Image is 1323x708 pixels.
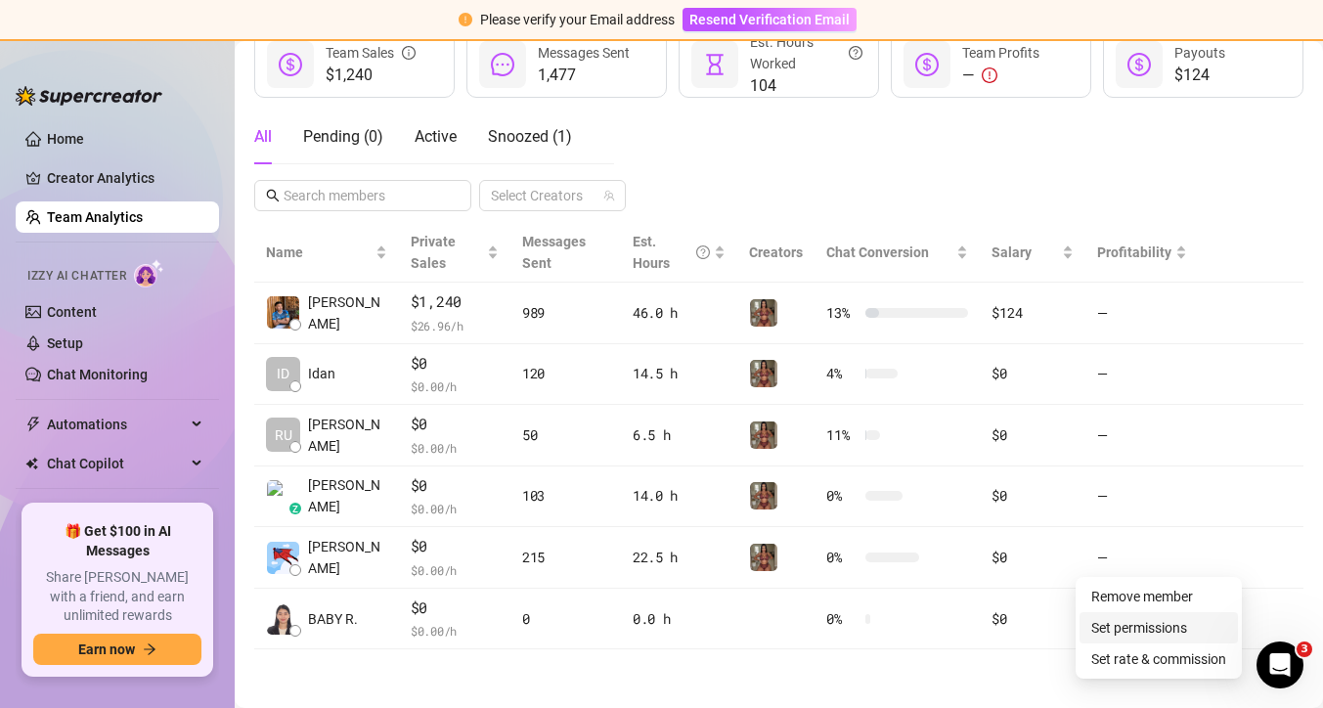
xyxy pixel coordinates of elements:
div: $0 [992,485,1073,507]
span: $1,240 [326,64,416,87]
span: 1,477 [538,64,630,87]
span: 13 % [826,302,858,324]
span: question-circle [696,231,710,274]
div: $124 [992,302,1073,324]
span: Payouts [1174,45,1225,61]
span: Resend Verification Email [689,12,850,27]
div: Team Sales [326,42,416,64]
img: logo-BBDzfeDw.svg [16,86,162,106]
span: Earn now [78,642,135,657]
div: z [289,503,301,514]
span: $ 0.00 /h [411,560,499,580]
div: 50 [522,424,609,446]
div: Pending ( 0 ) [303,125,383,149]
span: Share [PERSON_NAME] with a friend, and earn unlimited rewards [33,568,201,626]
span: Chat Conversion [826,244,929,260]
span: $124 [1174,64,1225,87]
img: Greek [750,421,777,449]
span: [PERSON_NAME] [308,536,387,579]
span: Messages Sent [522,234,586,271]
span: Messages Sent [538,45,630,61]
img: Maxwell Raymond [267,542,299,574]
span: Izzy AI Chatter [27,267,126,286]
span: Chat Copilot [47,448,186,479]
img: Greek [750,360,777,387]
span: exclamation-circle [982,67,997,83]
span: exclamation-circle [459,13,472,26]
span: Private Sales [411,234,456,271]
span: BABY R. [308,608,358,630]
img: Greek [750,299,777,327]
span: Snoozed ( 1 ) [488,127,572,146]
img: BABY ROSE ALINA… [267,602,299,635]
span: arrow-right [143,642,156,656]
span: message [491,53,514,76]
div: 0 [522,608,609,630]
a: Setup [47,335,83,351]
span: Team Profits [962,45,1039,61]
span: Idan [308,363,335,384]
span: team [603,190,615,201]
span: dollar-circle [915,53,939,76]
td: — [1085,527,1199,589]
a: Content [47,304,97,320]
td: — [1085,405,1199,466]
span: dollar-circle [279,53,302,76]
th: Creators [737,223,815,283]
span: 0 % [826,547,858,568]
span: Name [266,242,372,263]
div: $0 [992,363,1073,384]
div: Est. Hours Worked [750,31,862,74]
div: — [962,64,1039,87]
span: 4 % [826,363,858,384]
span: [PERSON_NAME] [308,414,387,457]
button: Earn nowarrow-right [33,634,201,665]
span: 0 % [826,485,858,507]
div: 215 [522,547,609,568]
span: 0 % [826,608,858,630]
span: hourglass [703,53,727,76]
img: Greek [750,544,777,571]
img: Greek [750,482,777,509]
img: Alva K [267,480,299,512]
span: 3 [1297,642,1312,657]
div: 0.0 h [633,608,727,630]
span: $ 0.00 /h [411,499,499,518]
a: Home [47,131,84,147]
span: $0 [411,474,499,498]
span: $0 [411,535,499,558]
span: 104 [750,74,862,98]
div: 989 [522,302,609,324]
span: $0 [411,352,499,376]
span: ID [277,363,289,384]
div: Please verify your Email address [480,9,675,30]
button: Resend Verification Email [683,8,857,31]
div: 14.0 h [633,485,727,507]
img: Chat Copilot [25,457,38,470]
span: info-circle [402,42,416,64]
span: question-circle [849,31,862,74]
span: $ 26.96 /h [411,316,499,335]
a: Creator Analytics [47,162,203,194]
span: Active [415,127,457,146]
span: RU [275,424,292,446]
span: $ 0.00 /h [411,438,499,458]
span: 🎁 Get $100 in AI Messages [33,522,201,560]
span: $1,240 [411,290,499,314]
span: $0 [411,597,499,620]
td: — [1085,283,1199,344]
span: $ 0.00 /h [411,621,499,641]
a: Set permissions [1091,620,1187,636]
th: Name [254,223,399,283]
div: 46.0 h [633,302,727,324]
span: [PERSON_NAME] [308,291,387,334]
div: 14.5 h [633,363,727,384]
div: $0 [992,547,1073,568]
td: — [1085,344,1199,406]
span: Salary [992,244,1032,260]
span: 11 % [826,424,858,446]
div: All [254,125,272,149]
span: Automations [47,409,186,440]
img: AI Chatter [134,259,164,288]
span: search [266,189,280,202]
